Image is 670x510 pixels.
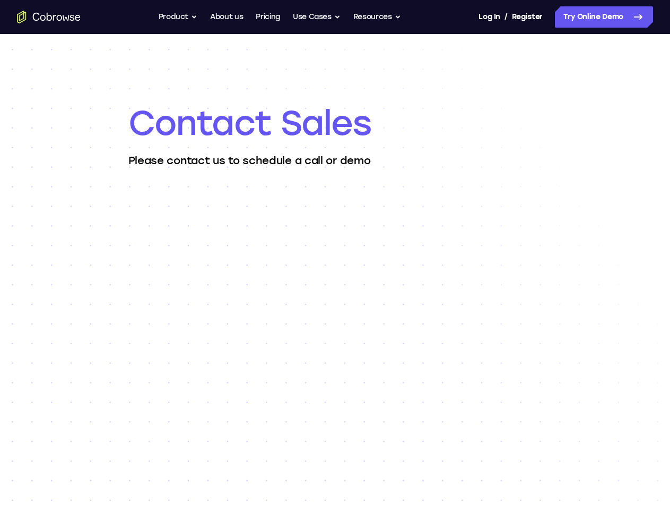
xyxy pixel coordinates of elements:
a: Register [512,6,543,28]
a: Go to the home page [17,11,81,23]
button: Use Cases [293,6,341,28]
iframe: Form 0 [128,193,542,480]
a: Log In [478,6,500,28]
a: About us [210,6,243,28]
span: / [504,11,508,23]
a: Pricing [256,6,280,28]
button: Product [159,6,198,28]
p: Please contact us to schedule a call or demo [128,153,542,168]
button: Resources [353,6,401,28]
a: Try Online Demo [555,6,653,28]
h1: Contact Sales [128,102,542,144]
